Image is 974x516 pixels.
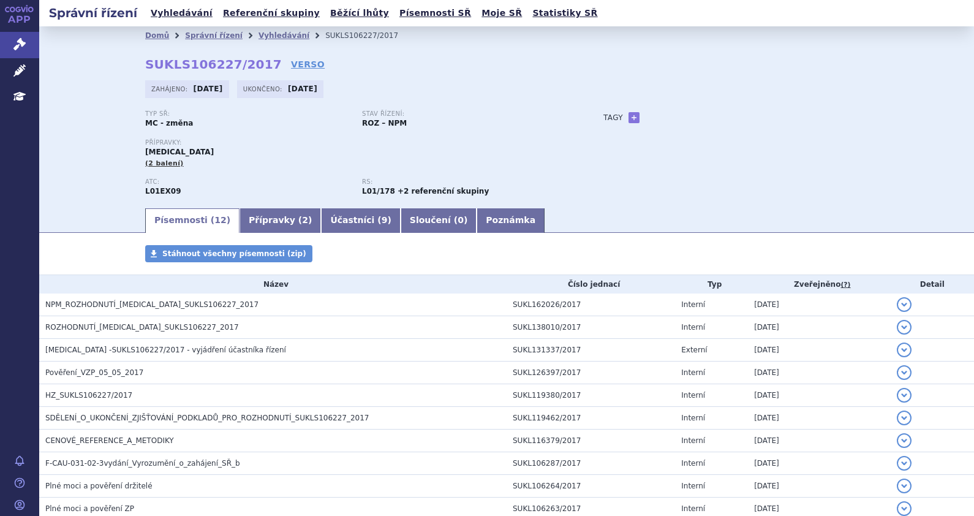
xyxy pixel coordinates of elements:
a: Vyhledávání [147,5,216,21]
a: Poznámka [477,208,545,233]
a: Moje SŘ [478,5,526,21]
strong: [DATE] [194,85,223,93]
span: [MEDICAL_DATA] [145,148,214,156]
th: Zveřejněno [748,275,890,294]
a: Písemnosti SŘ [396,5,475,21]
td: SUKL162026/2017 [507,294,675,316]
span: Zahájeno: [151,84,190,94]
button: detail [897,297,912,312]
a: Statistiky SŘ [529,5,601,21]
td: [DATE] [748,475,890,498]
a: Běžící lhůty [327,5,393,21]
a: Sloučení (0) [401,208,477,233]
strong: [DATE] [288,85,317,93]
button: detail [897,456,912,471]
span: 2 [302,215,308,225]
th: Typ [675,275,748,294]
strong: NINTEDANIB [145,187,181,195]
li: SUKLS106227/2017 [325,26,414,45]
span: SDĚLENÍ_O_UKONČENÍ_ZJIŠŤOVÁNÍ_PODKLADŮ_PRO_ROZHODNUTÍ_SUKLS106227_2017 [45,414,369,422]
strong: nindetanib [362,187,395,195]
button: detail [897,501,912,516]
th: Název [39,275,507,294]
p: RS: [362,178,567,186]
td: SUKL126397/2017 [507,362,675,384]
a: Vyhledávání [259,31,309,40]
button: detail [897,479,912,493]
button: detail [897,388,912,403]
td: [DATE] [748,362,890,384]
span: NPM_ROZHODNUTÍ_OFEV_SUKLS106227_2017 [45,300,259,309]
th: Detail [891,275,974,294]
button: detail [897,343,912,357]
span: Ofev -SUKLS106227/2017 - vyjádření účastníka řízení [45,346,286,354]
strong: +2 referenční skupiny [398,187,489,195]
td: [DATE] [748,339,890,362]
strong: MC - změna [145,119,193,127]
p: ATC: [145,178,350,186]
h2: Správní řízení [39,4,147,21]
td: SUKL138010/2017 [507,316,675,339]
p: Přípravky: [145,139,579,146]
a: Účastníci (9) [321,208,400,233]
a: + [629,112,640,123]
span: Pověření_VZP_05_05_2017 [45,368,143,377]
span: HZ_SUKLS106227/2017 [45,391,132,400]
td: SUKL131337/2017 [507,339,675,362]
span: Interní [681,459,705,468]
button: detail [897,365,912,380]
td: [DATE] [748,452,890,475]
th: Číslo jednací [507,275,675,294]
td: SUKL106264/2017 [507,475,675,498]
a: Referenční skupiny [219,5,323,21]
td: [DATE] [748,316,890,339]
td: SUKL116379/2017 [507,430,675,452]
td: [DATE] [748,294,890,316]
span: 0 [458,215,464,225]
abbr: (?) [840,281,850,289]
span: ROZHODNUTÍ_OFEV_SUKLS106227_2017 [45,323,239,332]
td: SUKL119462/2017 [507,407,675,430]
span: Plné moci a pověření ZP [45,504,134,513]
td: SUKL119380/2017 [507,384,675,407]
span: Interní [681,368,705,377]
span: Interní [681,323,705,332]
span: 12 [214,215,226,225]
strong: SUKLS106227/2017 [145,57,282,72]
a: Písemnosti (12) [145,208,240,233]
button: detail [897,433,912,448]
span: Stáhnout všechny písemnosti (zip) [162,249,306,258]
span: CENOVÉ_REFERENCE_A_METODIKY [45,436,174,445]
span: Interní [681,300,705,309]
h3: Tagy [603,110,623,125]
button: detail [897,411,912,425]
td: [DATE] [748,407,890,430]
span: F-CAU-031-02-3vydání_Vyrozumění_o_zahájení_SŘ_b [45,459,240,468]
span: Ukončeno: [243,84,285,94]
td: [DATE] [748,430,890,452]
span: (2 balení) [145,159,184,167]
span: Plné moci a pověření držitelé [45,482,153,490]
span: Interní [681,391,705,400]
a: VERSO [291,58,325,70]
span: Interní [681,436,705,445]
span: Interní [681,504,705,513]
a: Stáhnout všechny písemnosti (zip) [145,245,312,262]
p: Stav řízení: [362,110,567,118]
td: [DATE] [748,384,890,407]
span: Externí [681,346,707,354]
span: Interní [681,414,705,422]
strong: ROZ – NPM [362,119,407,127]
a: Přípravky (2) [240,208,321,233]
td: SUKL106287/2017 [507,452,675,475]
a: Domů [145,31,169,40]
a: Správní řízení [185,31,243,40]
span: 9 [382,215,388,225]
button: detail [897,320,912,335]
span: Interní [681,482,705,490]
p: Typ SŘ: [145,110,350,118]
